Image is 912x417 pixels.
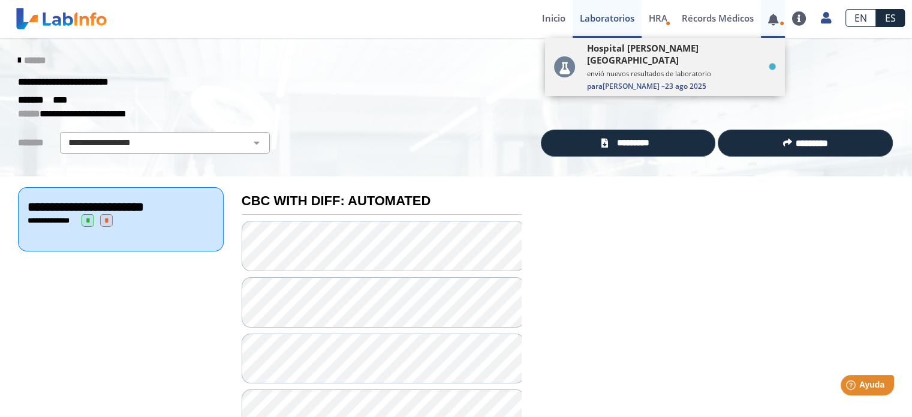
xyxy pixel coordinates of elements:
a: EN [845,9,876,27]
span: [PERSON_NAME] – [587,81,776,91]
span: Hospital [PERSON_NAME][GEOGRAPHIC_DATA] [587,42,765,66]
span: 23 ago 2025 [665,81,706,91]
span: Para [587,81,603,91]
span: HRA [649,12,667,24]
a: ES [876,9,905,27]
iframe: Help widget launcher [805,370,899,404]
b: CBC WITH DIFF: AUTOMATED [242,193,431,208]
small: envió nuevos resultados de laboratorio [587,69,776,78]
